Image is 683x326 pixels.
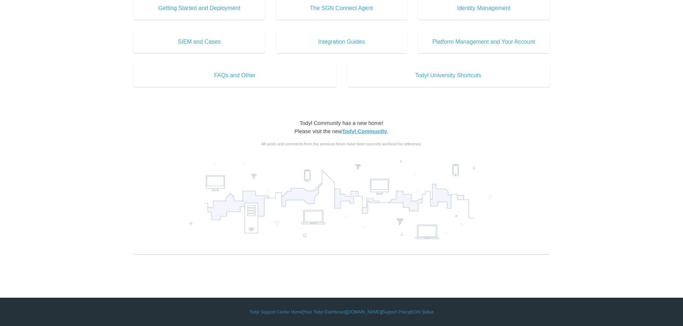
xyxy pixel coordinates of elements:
[134,30,265,53] a: SIEM and Cases
[418,30,550,53] a: Platform Management and Your Account
[382,309,410,315] a: Support Policy
[347,309,381,315] a: [DOMAIN_NAME]
[347,64,550,87] a: Todyl University Shortcuts
[358,71,539,80] span: Todyl University Shortcuts
[134,309,550,315] div: | | | |
[144,38,255,46] span: SIEM and Cases
[134,141,550,147] div: All posts and comments from the previous forum have been securely archived for reference.
[429,4,539,13] span: Identity Management
[286,38,397,46] span: Integration Guides
[429,38,539,46] span: Platform Management and Your Account
[144,4,255,13] span: Getting Started and Deployment
[249,309,302,315] a: Todyl Support Center Home
[134,64,336,87] a: FAQs and Other
[134,119,550,135] div: Todyl Community has a new home! Please visit the new .
[144,71,326,80] span: FAQs and Other
[286,4,397,13] span: The SGN Connect Agent
[276,30,407,53] a: Integration Guides
[342,128,387,134] a: Todyl Community
[411,309,434,315] a: SGN Status
[303,309,345,315] a: Your Todyl Dashboard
